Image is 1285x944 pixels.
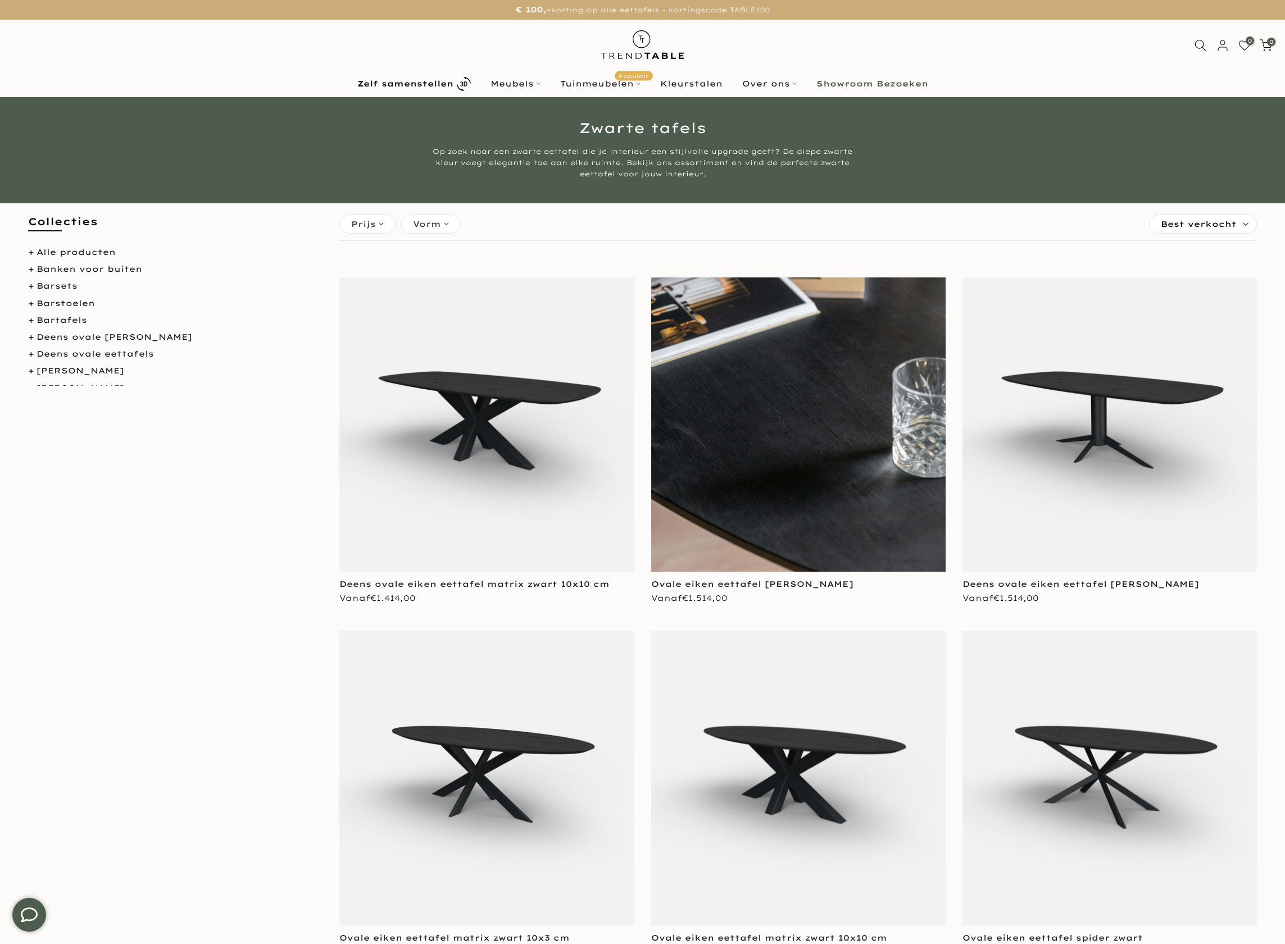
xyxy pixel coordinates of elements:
[962,579,1199,589] a: Deens ovale eiken eettafel [PERSON_NAME]
[962,933,1143,943] a: Ovale eiken eettafel spider zwart
[651,593,728,603] span: Vanaf
[37,315,87,325] a: Bartafels
[37,298,95,308] a: Barstoelen
[1150,215,1256,233] label: Sorteren:Best verkocht
[351,218,376,230] span: Prijs
[1,887,57,943] iframe: toggle-frame
[37,366,124,376] a: [PERSON_NAME]
[37,264,142,274] a: Banken voor buiten
[993,593,1039,603] span: €1.514,00
[37,383,124,393] a: [PERSON_NAME]
[650,77,732,90] a: Kleurstalen
[28,215,323,240] h5: Collecties
[962,593,1039,603] span: Vanaf
[816,80,928,88] b: Showroom Bezoeken
[1161,215,1237,233] span: Best verkocht
[37,281,78,291] a: Barsets
[1238,39,1251,52] a: 0
[370,593,416,603] span: €1.414,00
[550,77,650,90] a: TuinmeubelenPopulair
[593,20,692,70] img: trend-table
[413,218,441,230] span: Vorm
[1246,37,1254,45] span: 0
[682,593,728,603] span: €1.514,00
[651,933,887,943] a: Ovale eiken eettafel matrix zwart 10x10 cm
[314,121,971,135] h1: Zwarte tafels
[1260,39,1272,52] a: 0
[1267,38,1275,46] span: 0
[37,247,116,257] a: Alle producten
[806,77,938,90] a: Showroom Bezoeken
[515,4,551,15] strong: € 100,-
[615,71,653,81] span: Populair
[357,80,453,88] b: Zelf samenstellen
[37,349,154,359] a: Deens ovale eettafels
[432,146,853,180] div: Op zoek naar een zwarte eettafel die je interieur een stijlvolle upgrade geeft? De diepe zwarte k...
[339,593,416,603] span: Vanaf
[14,3,1271,17] p: korting op alle eettafels - kortingscode TABLE100
[339,579,610,589] a: Deens ovale eiken eettafel matrix zwart 10x10 cm
[339,933,570,943] a: Ovale eiken eettafel matrix zwart 10x3 cm
[347,74,480,94] a: Zelf samenstellen
[651,579,853,589] a: Ovale eiken eettafel [PERSON_NAME]
[480,77,550,90] a: Meubels
[37,332,192,342] a: Deens ovale [PERSON_NAME]
[732,77,806,90] a: Over ons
